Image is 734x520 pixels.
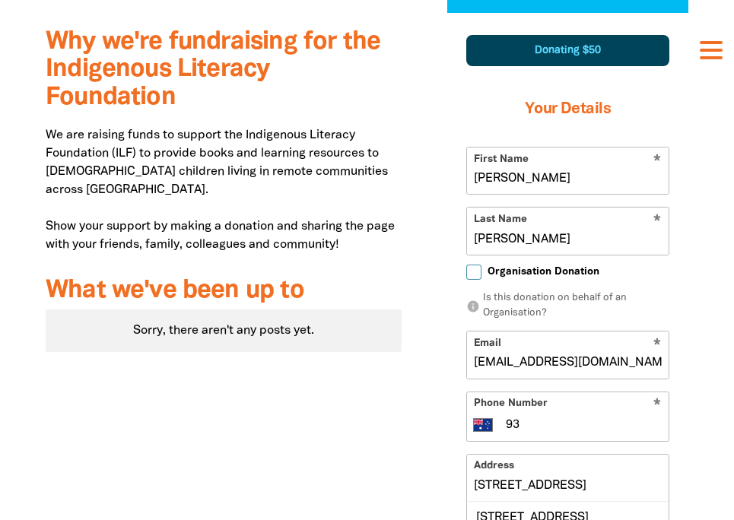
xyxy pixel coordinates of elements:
[466,300,480,313] i: info
[46,126,402,254] p: We are raising funds to support the Indigenous Literacy Foundation (ILF) to provide books and lea...
[466,291,669,321] p: Is this donation on behalf of an Organisation?
[653,398,661,413] i: Required
[466,35,669,66] div: Donating $50
[46,277,402,304] h3: What we've been up to
[46,309,402,352] div: Paginated content
[466,265,481,280] input: Organisation Donation
[46,309,402,352] div: Sorry, there aren't any posts yet.
[46,30,380,109] span: Why we're fundraising for the Indigenous Literacy Foundation
[466,81,669,137] h3: Your Details
[488,265,599,279] span: Organisation Donation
